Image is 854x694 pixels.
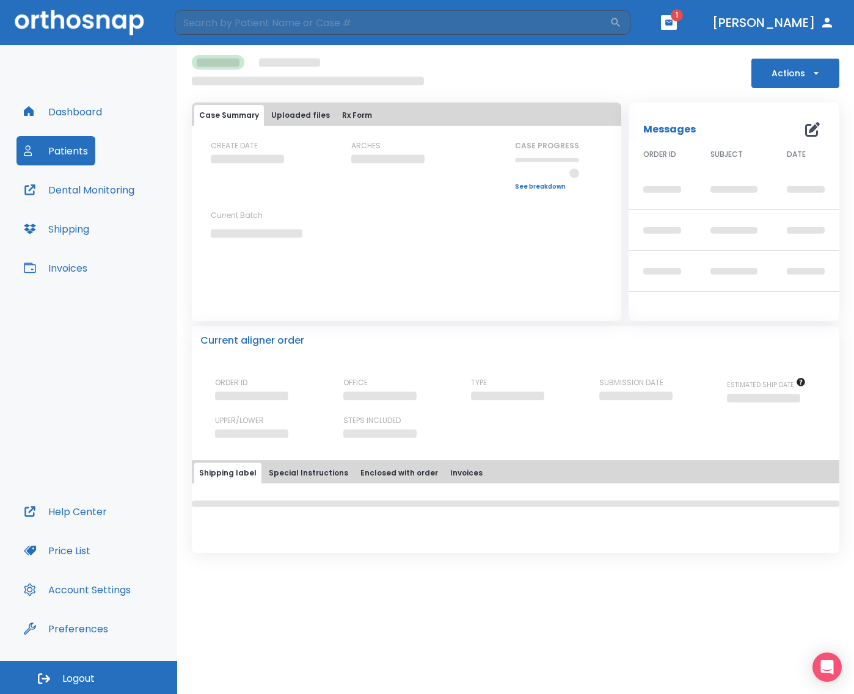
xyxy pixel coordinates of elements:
[337,105,377,126] button: Rx Form
[707,12,839,34] button: [PERSON_NAME]
[175,10,610,35] input: Search by Patient Name or Case #
[751,59,839,88] button: Actions
[515,183,579,190] a: See breakdown
[671,9,683,21] span: 1
[16,497,114,526] button: Help Center
[16,175,142,204] button: Dental Monitoring
[643,149,676,160] span: ORDER ID
[16,536,98,565] button: Price List
[16,97,109,126] button: Dashboard
[16,253,95,283] button: Invoices
[62,672,95,685] span: Logout
[264,463,353,483] button: Special Instructions
[445,463,487,483] button: Invoices
[643,122,696,137] p: Messages
[16,214,97,244] button: Shipping
[194,105,619,126] div: tabs
[211,210,321,221] p: Current Batch
[266,105,335,126] button: Uploaded files
[812,652,842,682] div: Open Intercom Messenger
[356,463,443,483] button: Enclosed with order
[351,140,381,151] p: ARCHES
[710,149,743,160] span: SUBJECT
[200,333,304,348] p: Current aligner order
[599,377,663,388] p: SUBMISSION DATE
[343,415,401,426] p: STEPS INCLUDED
[787,149,806,160] span: DATE
[727,380,806,389] span: The date will be available after approving treatment plan
[194,463,261,483] button: Shipping label
[515,140,579,151] p: CASE PROGRESS
[15,10,144,35] img: Orthosnap
[16,614,115,643] button: Preferences
[194,463,837,483] div: tabs
[194,105,264,126] button: Case Summary
[215,377,247,388] p: ORDER ID
[215,415,264,426] p: UPPER/LOWER
[343,377,368,388] p: OFFICE
[16,136,95,165] button: Patients
[471,377,487,388] p: TYPE
[211,140,258,151] p: CREATE DATE
[16,575,138,604] button: Account Settings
